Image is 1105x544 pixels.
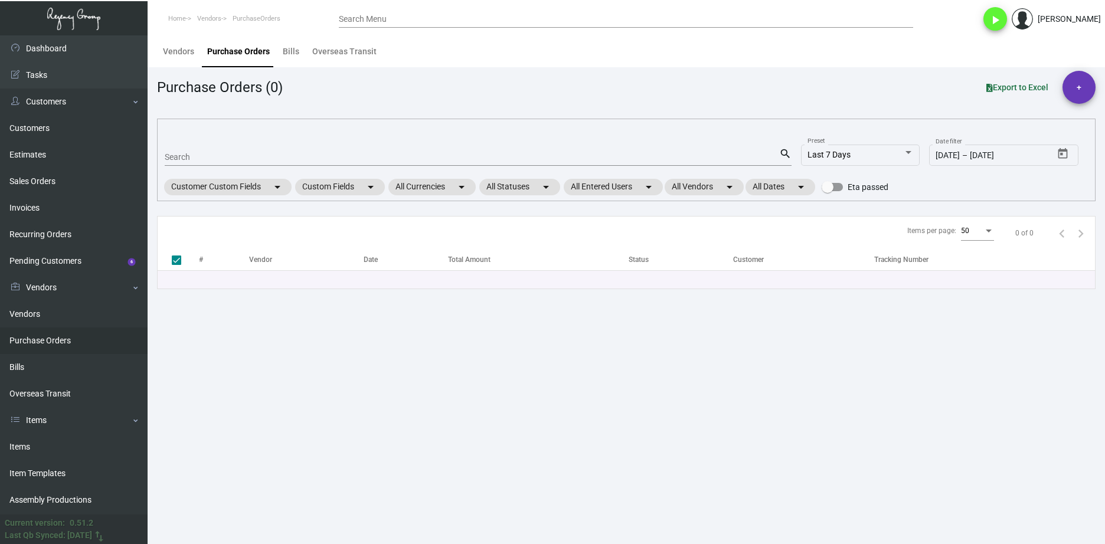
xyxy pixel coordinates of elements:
div: Customer [733,254,764,265]
mat-icon: arrow_drop_down [722,180,737,194]
div: Status [629,254,649,265]
mat-chip: All Dates [746,179,815,195]
div: Date [364,254,378,265]
div: Vendors [163,45,194,58]
mat-chip: Custom Fields [295,179,385,195]
input: Start date [936,151,960,160]
div: Purchase Orders (0) [157,77,283,98]
mat-chip: All Vendors [665,179,744,195]
div: # [199,254,203,265]
div: Vendor [249,254,272,265]
mat-chip: All Entered Users [564,179,663,195]
mat-select: Items per page: [961,227,994,235]
mat-icon: search [779,147,792,161]
div: [PERSON_NAME] [1038,13,1101,25]
mat-chip: All Statuses [479,179,560,195]
div: Overseas Transit [312,45,377,58]
div: Purchase Orders [207,45,270,58]
mat-icon: arrow_drop_down [794,180,808,194]
span: – [962,151,967,160]
mat-chip: Customer Custom Fields [164,179,292,195]
span: Export to Excel [986,83,1048,92]
button: play_arrow [983,7,1007,31]
div: Status [629,254,733,265]
span: Last 7 Days [807,150,851,159]
div: Bills [283,45,299,58]
div: Total Amount [448,254,629,265]
mat-icon: arrow_drop_down [539,180,553,194]
button: Previous page [1052,224,1071,242]
div: 0 of 0 [1015,228,1034,238]
div: Items per page: [907,225,956,236]
div: Customer [733,254,874,265]
div: Vendor [249,254,364,265]
button: Next page [1071,224,1090,242]
img: admin@bootstrapmaster.com [1012,8,1033,30]
button: Export to Excel [977,77,1058,98]
input: End date [970,151,1026,160]
div: Date [364,254,448,265]
div: Total Amount [448,254,491,265]
div: Current version: [5,517,65,529]
i: play_arrow [988,13,1002,27]
div: 0.51.2 [70,517,93,529]
div: # [199,254,249,265]
mat-icon: arrow_drop_down [364,180,378,194]
div: Tracking Number [874,254,929,265]
mat-icon: arrow_drop_down [455,180,469,194]
div: Last Qb Synced: [DATE] [5,529,92,542]
span: Eta passed [848,180,888,194]
span: + [1077,71,1081,104]
button: + [1062,71,1096,104]
span: 50 [961,227,969,235]
div: Tracking Number [874,254,1095,265]
mat-icon: arrow_drop_down [642,180,656,194]
span: Home [168,15,186,22]
mat-icon: arrow_drop_down [270,180,285,194]
button: Open calendar [1054,145,1073,163]
span: Vendors [197,15,221,22]
span: PurchaseOrders [233,15,280,22]
mat-chip: All Currencies [388,179,476,195]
